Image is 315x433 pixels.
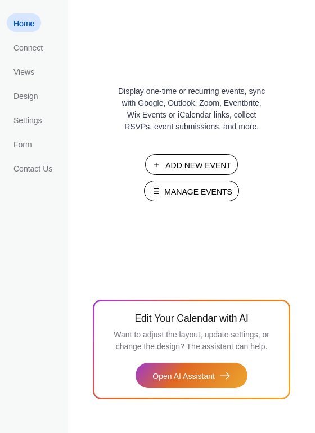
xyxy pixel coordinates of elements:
button: Add New Event [145,154,238,175]
button: Open AI Assistant [136,363,247,388]
a: Views [7,62,41,80]
span: Edit Your Calendar with AI [134,310,248,326]
a: Contact Us [7,159,59,177]
a: Settings [7,110,49,129]
span: Add New Event [165,160,231,172]
span: Views [13,66,34,78]
a: Form [7,134,39,153]
span: Contact Us [13,163,52,175]
a: Design [7,86,45,105]
span: Home [13,18,34,30]
span: Display one-time or recurring events, sync with Google, Outlook, Zoom, Eventbrite, Wix Events or ... [116,85,268,133]
span: Open AI Assistant [152,371,215,382]
span: Want to adjust the layout, update settings, or change the design? The assistant can help. [114,330,269,351]
span: Connect [13,42,43,54]
span: Design [13,91,38,102]
span: Form [13,139,32,151]
a: Home [7,13,41,32]
button: Manage Events [144,181,239,201]
a: Connect [7,38,49,56]
span: Settings [13,115,42,127]
span: Manage Events [164,186,232,198]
